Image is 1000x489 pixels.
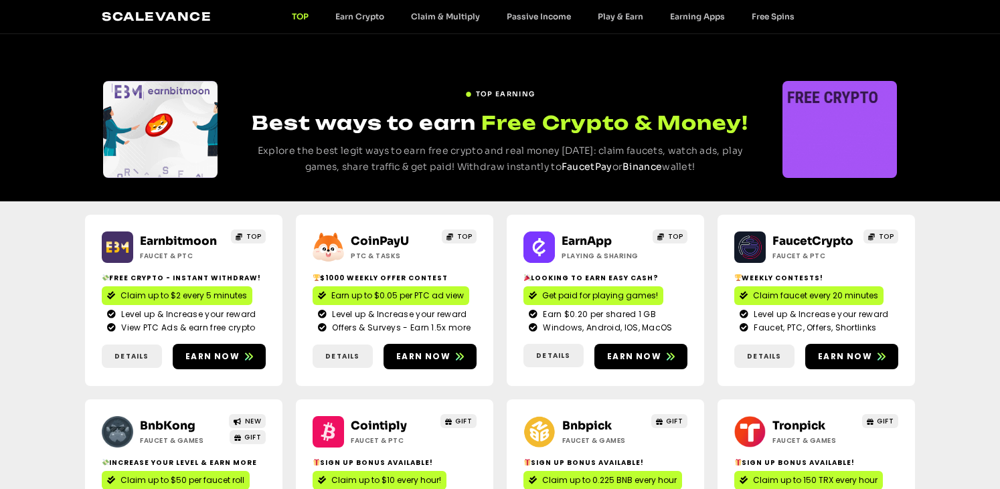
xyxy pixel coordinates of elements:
[594,344,687,369] a: Earn now
[313,273,477,283] h2: $1000 Weekly Offer contest
[735,274,742,281] img: 🏆
[384,344,477,369] a: Earn now
[465,84,535,99] a: TOP EARNING
[523,286,663,305] a: Get paid for playing games!
[805,344,898,369] a: Earn now
[118,322,255,334] span: View PTC Ads & earn free crypto
[523,344,584,367] a: Details
[244,432,261,442] span: GIFT
[653,229,687,243] a: TOP
[351,234,409,248] a: CoinPayU
[231,229,266,243] a: TOP
[734,286,884,305] a: Claim faucet every 20 minutes
[329,322,471,334] span: Offers & Surveys - Earn 1.5x more
[493,11,584,21] a: Passive Income
[114,351,149,361] span: Details
[173,344,266,369] a: Earn now
[329,308,467,320] span: Level up & Increase your reward
[862,414,899,428] a: GIFT
[102,9,212,23] a: Scalevance
[278,11,322,21] a: TOP
[622,161,662,173] a: Binance
[457,231,473,241] span: TOP
[753,474,878,486] span: Claim up to 150 TRX every hour
[140,251,224,261] h2: Faucet & PTC
[120,290,247,302] span: Claim up to $2 every 5 minutes
[102,274,109,281] img: 💸
[118,308,256,320] span: Level up & Increase your reward
[185,351,240,363] span: Earn now
[562,419,612,433] a: Bnbpick
[102,458,266,468] h2: Increase your level & earn more
[818,351,872,363] span: Earn now
[734,273,898,283] h2: Weekly contests!
[863,229,898,243] a: TOP
[782,81,897,178] div: Slides
[140,419,195,433] a: BnbKong
[772,251,856,261] h2: Faucet & PTC
[536,351,570,361] span: Details
[734,345,795,368] a: Details
[666,416,683,426] span: GIFT
[542,290,658,302] span: Get paid for playing games!
[734,458,898,468] h2: Sign Up Bonus Available!
[753,290,878,302] span: Claim faucet every 20 minutes
[735,459,742,466] img: 🎁
[103,81,218,178] div: Slides
[877,416,894,426] span: GIFT
[229,414,266,428] a: NEW
[750,322,876,334] span: Faucet, PTC, Offers, Shortlinks
[351,419,407,433] a: Cointiply
[278,11,808,21] nav: Menu
[523,458,687,468] h2: Sign Up Bonus Available!
[102,459,109,466] img: 💸
[562,161,612,173] a: FaucetPay
[313,459,320,466] img: 🎁
[140,234,217,248] a: Earnbitmoon
[313,345,373,368] a: Details
[750,308,888,320] span: Level up & Increase your reward
[539,308,656,320] span: Earn $0.20 per shared 1 GB
[772,419,825,433] a: Tronpick
[651,414,688,428] a: GIFT
[668,231,683,241] span: TOP
[772,234,853,248] a: FaucetCrypto
[230,430,266,444] a: GIFT
[524,274,531,281] img: 🎉
[542,474,677,486] span: Claim up to 0.225 BNB every hour
[252,111,476,134] span: Best ways to earn
[322,11,398,21] a: Earn Crypto
[102,286,252,305] a: Claim up to $2 every 5 minutes
[351,251,434,261] h2: ptc & Tasks
[396,351,450,363] span: Earn now
[524,459,531,466] img: 🎁
[140,435,224,446] h2: Faucet & Games
[584,11,657,21] a: Play & Earn
[539,322,672,334] span: Windows, Android, IOS, MacOS
[120,474,244,486] span: Claim up to $50 per faucet roll
[325,351,359,361] span: Details
[481,110,748,136] span: Free Crypto & Money!
[747,351,781,361] span: Details
[102,273,266,283] h2: Free crypto - Instant withdraw!
[440,414,477,428] a: GIFT
[331,290,464,302] span: Earn up to $0.05 per PTC ad view
[562,435,646,446] h2: Faucet & Games
[476,89,535,99] span: TOP EARNING
[351,435,434,446] h2: Faucet & PTC
[331,474,441,486] span: Claim up to $10 every hour!
[562,251,645,261] h2: Playing & Sharing
[442,229,477,243] a: TOP
[313,458,477,468] h2: Sign up bonus available!
[738,11,808,21] a: Free Spins
[562,234,612,248] a: EarnApp
[313,286,469,305] a: Earn up to $0.05 per PTC ad view
[455,416,472,426] span: GIFT
[772,435,856,446] h2: Faucet & Games
[313,274,320,281] img: 🏆
[879,231,894,241] span: TOP
[398,11,493,21] a: Claim & Multiply
[102,345,162,368] a: Details
[243,143,758,175] p: Explore the best legit ways to earn free crypto and real money [DATE]: claim faucets, watch ads, ...
[657,11,738,21] a: Earning Apps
